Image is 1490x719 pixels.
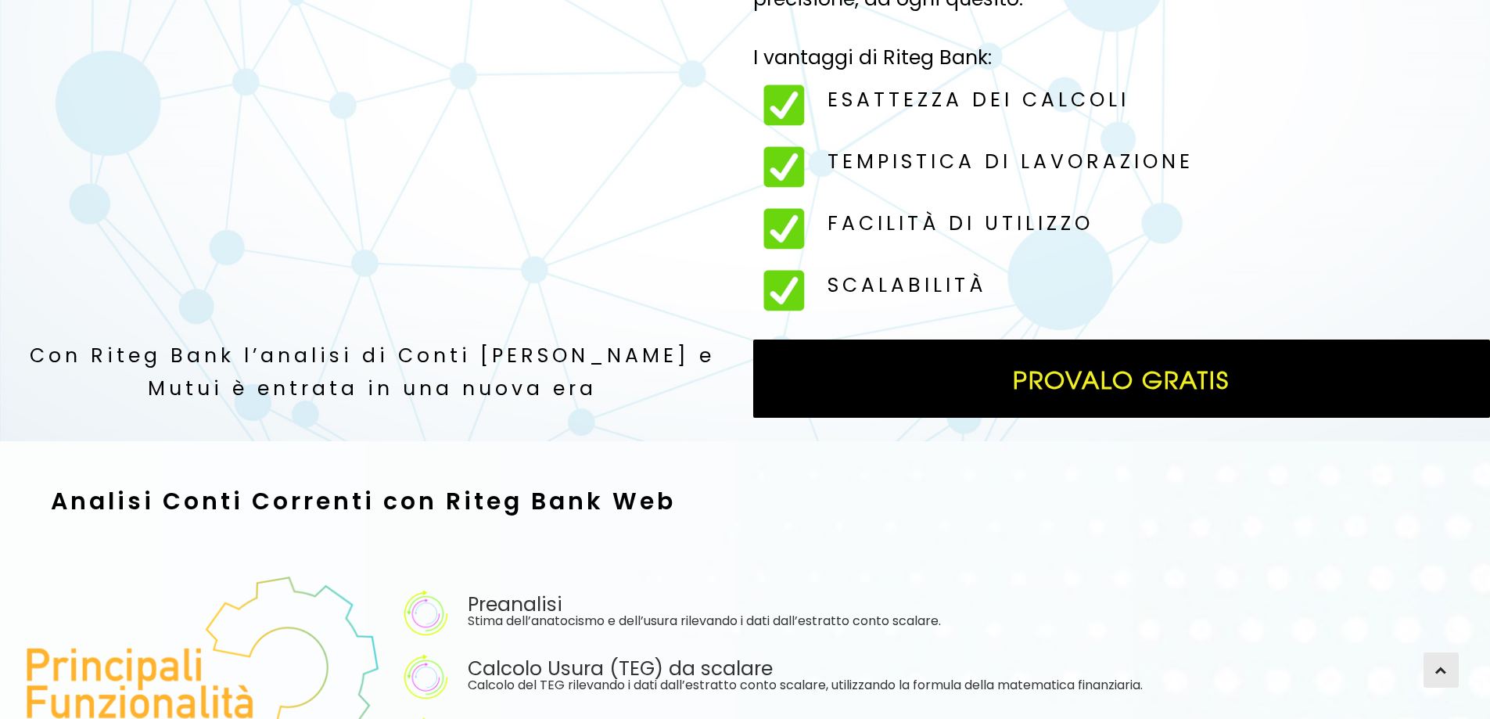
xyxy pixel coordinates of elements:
span: Preanalisi [468,591,562,618]
span: Calcolo del TEG rilevando i dati dall’estratto conto scalare, utilizzando la formula della matema... [468,676,1143,694]
h3: ESATTEZZA DEI CALCOLI [828,84,1466,117]
h3: SCALABILITÀ [828,269,1466,302]
span: Calcolo Usura (TEG) da scalare [468,655,773,682]
h2: Analisi Conti Correnti con Riteg Bank Web [51,480,676,523]
h3: FACILITÀ DI UTILIZZO [828,207,1466,240]
img: Elenco funzionalita [404,653,451,702]
img: Elenco funzionalita [404,589,451,638]
div: I vantaggi di Riteg Bank: [753,48,1475,67]
h3: Con Riteg Bank l’analisi di Conti [PERSON_NAME] e Mutui è entrata in una nuova era [8,340,738,405]
span: Stima dell’anatocismo e dell’usura rilevando i dati dall’estratto conto scalare. [468,612,941,630]
h3: TEMPISTICA DI LAVORAZIONE [828,146,1466,178]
